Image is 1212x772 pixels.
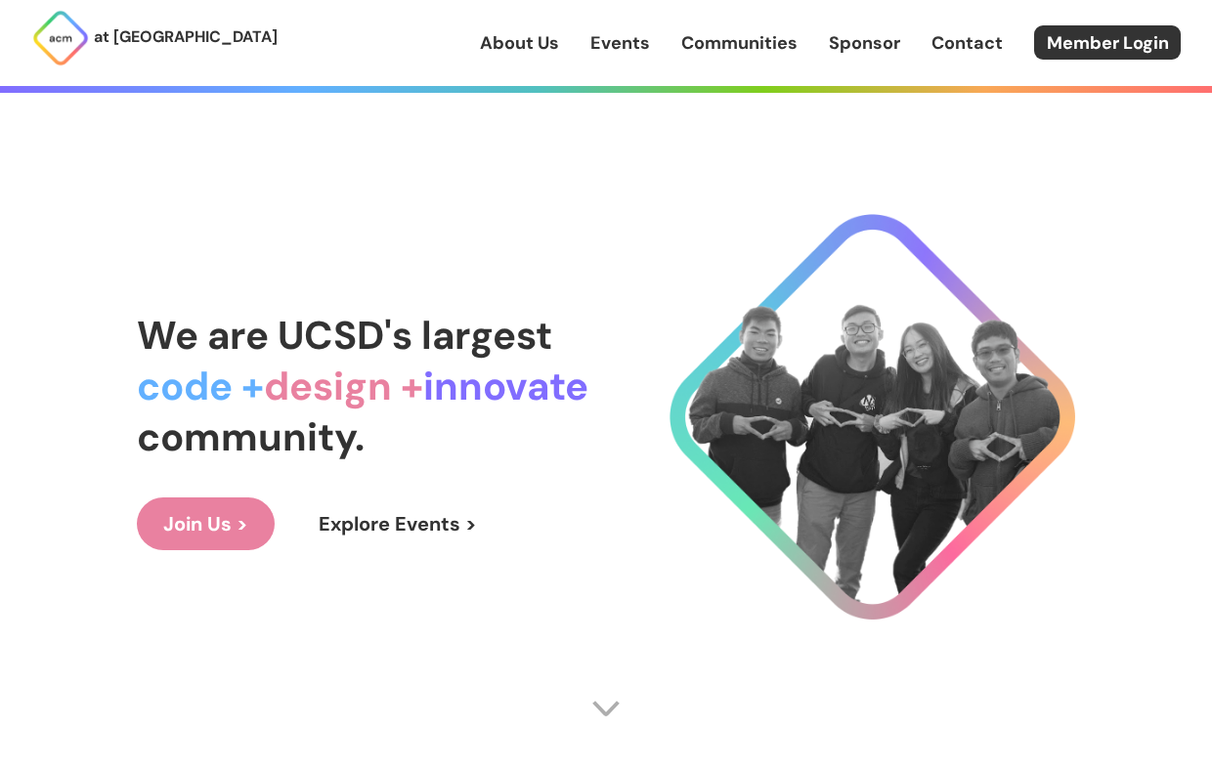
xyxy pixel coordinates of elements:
[423,361,588,411] span: innovate
[670,214,1075,620] img: Cool Logo
[1034,25,1181,60] a: Member Login
[681,30,798,56] a: Communities
[590,30,650,56] a: Events
[94,24,278,50] p: at [GEOGRAPHIC_DATA]
[264,361,423,411] span: design +
[292,497,503,550] a: Explore Events >
[31,9,90,67] img: ACM Logo
[137,497,275,550] a: Join Us >
[137,310,552,361] span: We are UCSD's largest
[137,361,264,411] span: code +
[931,30,1003,56] a: Contact
[591,694,621,723] img: Scroll Arrow
[480,30,559,56] a: About Us
[829,30,900,56] a: Sponsor
[31,9,278,67] a: at [GEOGRAPHIC_DATA]
[137,411,365,462] span: community.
